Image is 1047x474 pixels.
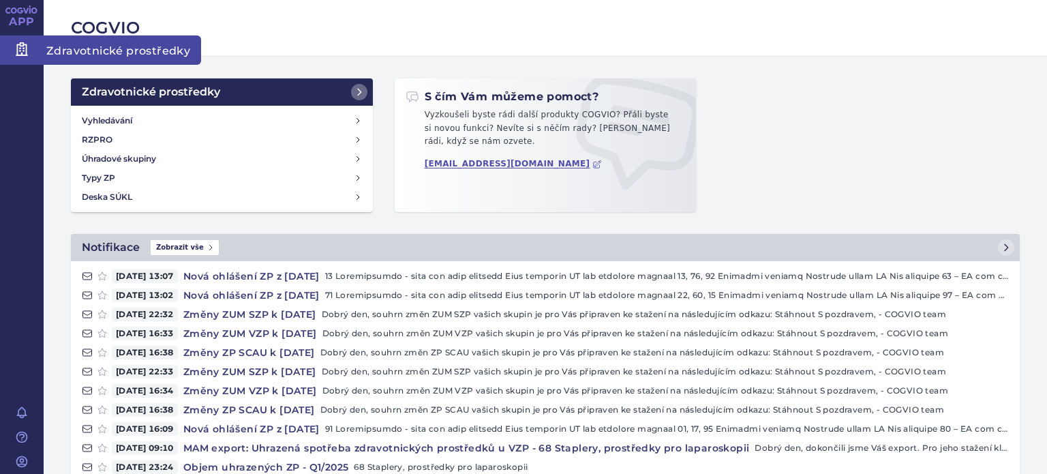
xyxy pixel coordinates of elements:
[76,168,367,188] a: Typy ZP
[755,441,1009,455] p: Dobrý den, dokončili jsme Váš export. Pro jeho stažení klikněte na následující odkaz: Stáhnout ex...
[425,159,603,169] a: [EMAIL_ADDRESS][DOMAIN_NAME]
[178,460,354,474] h4: Objem uhrazených ZP - Q1/2025
[82,133,112,147] h4: RZPRO
[178,365,322,379] h4: Změny ZUM SZP k [DATE]
[44,35,201,64] span: Zdravotnické prostředky
[325,269,1009,283] p: 13 Loremipsumdo - sita con adip elitsedd Eius temporin UT lab etdolore magnaal 13, 76, 92 Enimadm...
[112,288,178,302] span: [DATE] 13:02
[178,288,325,302] h4: Nová ohlášení ZP z [DATE]
[82,152,156,166] h4: Úhradové skupiny
[322,308,1009,321] p: Dobrý den, souhrn změn ZUM SZP vašich skupin je pro Vás připraven ke stažení na následujícím odka...
[82,190,132,204] h4: Deska SÚKL
[82,114,132,128] h4: Vyhledávání
[178,422,325,436] h4: Nová ohlášení ZP z [DATE]
[112,441,178,455] span: [DATE] 09:10
[82,239,140,256] h2: Notifikace
[406,108,686,154] p: Vyzkoušeli byste rádi další produkty COGVIO? Přáli byste si novou funkci? Nevíte si s něčím rady?...
[325,288,1009,302] p: 71 Loremipsumdo - sita con adip elitsedd Eius temporin UT lab etdolore magnaal 22, 60, 15 Enimadm...
[178,441,755,455] h4: MAM export: Uhrazená spotřeba zdravotnických prostředků u VZP - 68 Staplery, prostředky pro lapar...
[76,111,367,130] a: Vyhledávání
[112,327,178,340] span: [DATE] 16:33
[178,346,320,359] h4: Změny ZP SCAU k [DATE]
[112,384,178,398] span: [DATE] 16:34
[112,346,178,359] span: [DATE] 16:38
[406,89,599,104] h2: S čím Vám můžeme pomoct?
[178,403,320,417] h4: Změny ZP SCAU k [DATE]
[112,460,178,474] span: [DATE] 23:24
[151,240,219,255] span: Zobrazit vše
[178,308,322,321] h4: Změny ZUM SZP k [DATE]
[320,346,1009,359] p: Dobrý den, souhrn změn ZP SCAU vašich skupin je pro Vás připraven ke stažení na následujícím odka...
[76,149,367,168] a: Úhradové skupiny
[322,384,1009,398] p: Dobrý den, souhrn změn ZUM VZP vašich skupin je pro Vás připraven ke stažení na následujícím odka...
[71,16,1020,40] h2: COGVIO
[178,269,325,283] h4: Nová ohlášení ZP z [DATE]
[82,84,220,100] h2: Zdravotnické prostředky
[112,365,178,379] span: [DATE] 22:33
[112,308,178,321] span: [DATE] 22:32
[322,327,1009,340] p: Dobrý den, souhrn změn ZUM VZP vašich skupin je pro Vás připraven ke stažení na následujícím odka...
[112,403,178,417] span: [DATE] 16:38
[71,78,373,106] a: Zdravotnické prostředky
[322,365,1009,379] p: Dobrý den, souhrn změn ZUM SZP vašich skupin je pro Vás připraven ke stažení na následujícím odka...
[320,403,1009,417] p: Dobrý den, souhrn změn ZP SCAU vašich skupin je pro Vás připraven ke stažení na následujícím odka...
[325,422,1009,436] p: 91 Loremipsumdo - sita con adip elitsedd Eius temporin UT lab etdolore magnaal 01, 17, 95 Enimadm...
[112,269,178,283] span: [DATE] 13:07
[76,188,367,207] a: Deska SÚKL
[82,171,115,185] h4: Typy ZP
[71,234,1020,261] a: NotifikaceZobrazit vše
[178,327,322,340] h4: Změny ZUM VZP k [DATE]
[112,422,178,436] span: [DATE] 16:09
[178,384,322,398] h4: Změny ZUM VZP k [DATE]
[76,130,367,149] a: RZPRO
[354,460,1009,474] p: 68 Staplery, prostředky pro laparoskopii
